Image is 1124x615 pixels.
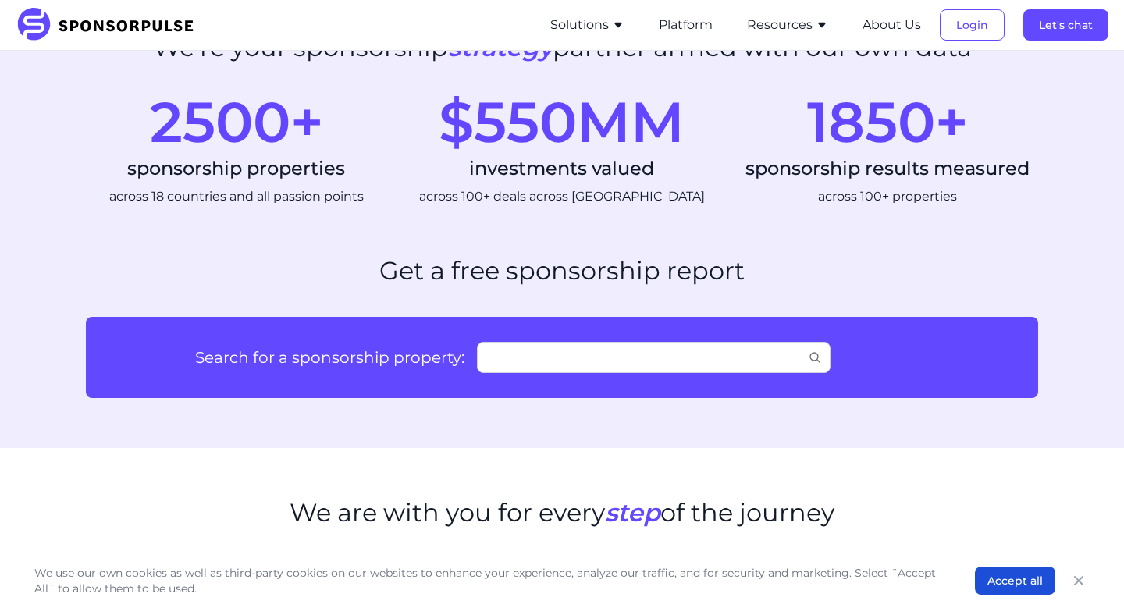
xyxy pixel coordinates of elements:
[290,498,834,528] h2: We are with you for every of the journey
[738,187,1038,206] div: across 100+ properties
[34,565,944,596] p: We use our own cookies as well as third-party cookies on our websites to enhance your experience,...
[747,16,828,34] button: Resources
[86,187,386,206] div: across 18 countries and all passion points
[86,156,386,181] div: sponsorship properties
[411,94,712,150] div: $550MM
[1023,18,1108,32] a: Let's chat
[448,32,553,62] i: strategy
[940,18,1005,32] a: Login
[1046,540,1124,615] iframe: Chat Widget
[975,567,1055,595] button: Accept all
[411,187,712,206] div: across 100+ deals across [GEOGRAPHIC_DATA]
[1023,9,1108,41] button: Let's chat
[86,94,386,150] div: 2500+
[550,16,624,34] button: Solutions
[738,156,1038,181] div: sponsorship results measured
[411,156,712,181] div: investments valued
[863,16,921,34] button: About Us
[16,8,205,42] img: SponsorPulse
[605,497,660,528] span: step
[111,347,464,368] label: Search for a sponsorship property:
[659,18,713,32] a: Platform
[940,9,1005,41] button: Login
[738,94,1038,150] div: 1850+
[863,18,921,32] a: About Us
[659,16,713,34] button: Platform
[379,256,745,286] h2: Get a free sponsorship report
